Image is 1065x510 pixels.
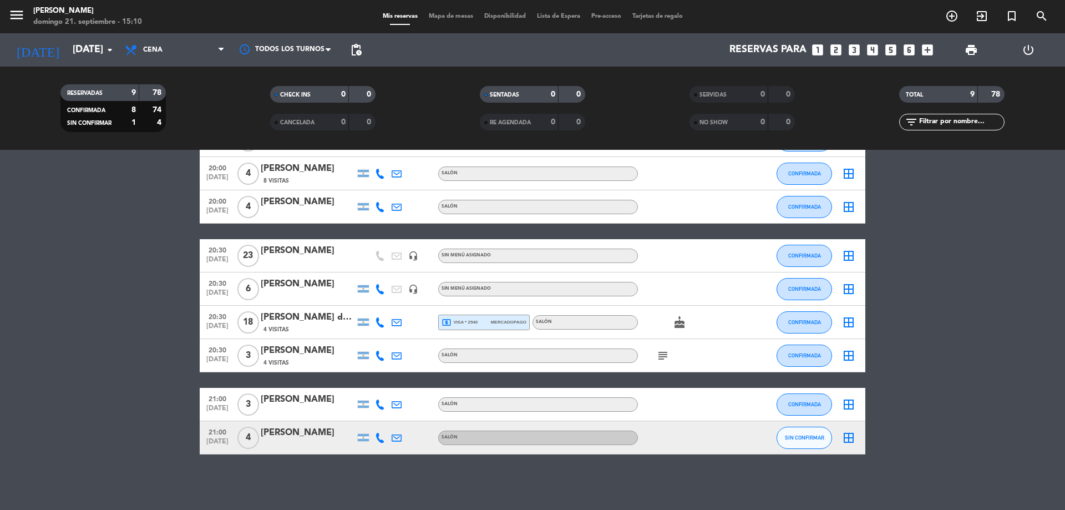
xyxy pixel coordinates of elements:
span: CONFIRMADA [788,319,821,325]
span: Mapa de mesas [423,13,479,19]
strong: 78 [153,89,164,97]
i: add_circle_outline [945,9,958,23]
span: print [965,43,978,57]
span: Mis reservas [377,13,423,19]
span: Tarjetas de regalo [627,13,688,19]
span: 20:30 [204,276,231,289]
i: looks_3 [847,43,861,57]
span: [DATE] [204,438,231,451]
span: CONFIRMADA [788,204,821,210]
i: arrow_drop_down [103,43,116,57]
i: border_all [842,349,855,362]
input: Filtrar por nombre... [918,116,1004,128]
button: CONFIRMADA [777,393,832,416]
div: [PERSON_NAME] [261,277,355,291]
span: 8 Visitas [263,176,289,185]
strong: 78 [991,90,1002,98]
span: Salón [442,204,458,209]
span: 20:30 [204,243,231,256]
span: pending_actions [349,43,363,57]
i: looks_4 [865,43,880,57]
strong: 0 [576,90,583,98]
span: CANCELADA [280,120,315,125]
span: Sin menú asignado [442,253,491,257]
strong: 0 [341,118,346,126]
span: [DATE] [204,356,231,368]
span: Salón [536,320,552,324]
span: visa * 2540 [442,317,478,327]
i: headset_mic [408,284,418,294]
span: Salón [442,435,458,440]
span: mercadopago [491,319,526,326]
span: CONFIRMADA [67,108,105,113]
span: 4 [237,196,259,218]
i: menu [8,7,25,23]
i: border_all [842,282,855,296]
i: exit_to_app [975,9,988,23]
strong: 74 [153,106,164,114]
span: 3 [237,393,259,416]
strong: 0 [760,118,765,126]
span: 4 [237,427,259,449]
span: NO SHOW [699,120,728,125]
strong: 9 [970,90,975,98]
span: [DATE] [204,256,231,269]
strong: 0 [551,118,555,126]
span: SERVIDAS [699,92,727,98]
i: power_settings_new [1022,43,1035,57]
span: CONFIRMADA [788,401,821,407]
i: local_atm [442,317,452,327]
strong: 9 [131,89,136,97]
span: 18 [237,311,259,334]
div: [PERSON_NAME] [261,244,355,258]
i: border_all [842,200,855,214]
i: turned_in_not [1005,9,1018,23]
span: CONFIRMADA [788,170,821,176]
span: [DATE] [204,207,231,220]
span: 4 [237,163,259,185]
div: LOG OUT [1000,33,1057,67]
div: [PERSON_NAME] de los [PERSON_NAME] [261,310,355,325]
i: cake [673,316,686,329]
i: looks_5 [884,43,898,57]
i: subject [656,349,670,362]
span: Pre-acceso [586,13,627,19]
i: [DATE] [8,38,67,62]
span: [DATE] [204,405,231,417]
span: 6 [237,278,259,300]
strong: 1 [131,119,136,127]
div: [PERSON_NAME] [261,426,355,440]
button: CONFIRMADA [777,278,832,300]
span: [DATE] [204,289,231,302]
span: CONFIRMADA [788,253,821,259]
strong: 0 [760,90,765,98]
strong: 0 [341,90,346,98]
button: menu [8,7,25,27]
span: Salón [442,353,458,357]
strong: 0 [786,90,793,98]
span: Salón [442,402,458,406]
span: Salón [442,171,458,175]
i: border_all [842,316,855,329]
span: SIN CONFIRMAR [785,435,824,441]
span: Lista de Espera [531,13,586,19]
button: SIN CONFIRMAR [777,427,832,449]
i: add_box [920,43,935,57]
div: [PERSON_NAME] [261,161,355,176]
strong: 8 [131,106,136,114]
i: border_all [842,249,855,262]
span: 3 [237,345,259,367]
i: border_all [842,431,855,445]
button: CONFIRMADA [777,196,832,218]
strong: 0 [367,118,373,126]
span: Cena [143,46,163,54]
span: Sin menú asignado [442,286,491,291]
div: [PERSON_NAME] [261,195,355,209]
button: CONFIRMADA [777,311,832,334]
strong: 4 [157,119,164,127]
strong: 0 [786,118,793,126]
span: CONFIRMADA [788,352,821,358]
span: Disponibilidad [479,13,531,19]
span: 20:30 [204,310,231,322]
button: CONFIRMADA [777,245,832,267]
